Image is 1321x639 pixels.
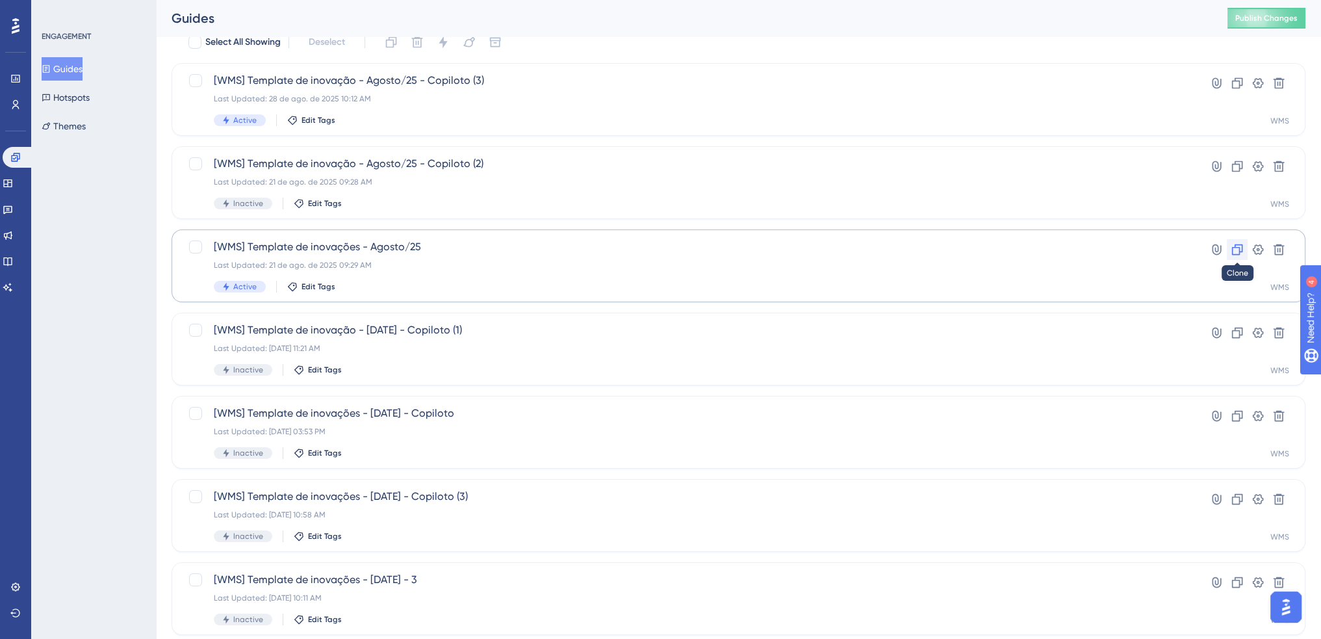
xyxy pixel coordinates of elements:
[294,614,342,625] button: Edit Tags
[1270,199,1289,209] div: WMS
[214,406,1159,421] span: [WMS] Template de inovações - [DATE] - Copiloto
[214,572,1159,588] span: [WMS] Template de inovações - [DATE] - 3
[308,198,342,209] span: Edit Tags
[308,614,342,625] span: Edit Tags
[214,593,1159,603] div: Last Updated: [DATE] 10:11 AM
[1270,282,1289,293] div: WMS
[214,239,1159,255] span: [WMS] Template de inovações - Agosto/25
[31,3,82,19] span: Need Help?
[294,531,342,541] button: Edit Tags
[308,448,342,458] span: Edit Tags
[42,57,83,81] button: Guides
[294,448,342,458] button: Edit Tags
[233,365,263,375] span: Inactive
[42,114,86,138] button: Themes
[301,115,335,125] span: Edit Tags
[233,281,257,292] span: Active
[1270,365,1289,376] div: WMS
[308,531,342,541] span: Edit Tags
[205,34,281,50] span: Select All Showing
[301,281,335,292] span: Edit Tags
[233,115,257,125] span: Active
[1235,13,1298,23] span: Publish Changes
[214,260,1159,270] div: Last Updated: 21 de ago. de 2025 09:29 AM
[233,448,263,458] span: Inactive
[233,614,263,625] span: Inactive
[1266,588,1305,627] iframe: UserGuiding AI Assistant Launcher
[214,489,1159,504] span: [WMS] Template de inovações - [DATE] - Copiloto (3)
[308,365,342,375] span: Edit Tags
[1270,116,1289,126] div: WMS
[287,281,335,292] button: Edit Tags
[214,343,1159,354] div: Last Updated: [DATE] 11:21 AM
[287,115,335,125] button: Edit Tags
[297,31,357,54] button: Deselect
[1270,449,1289,459] div: WMS
[214,94,1159,104] div: Last Updated: 28 de ago. de 2025 10:12 AM
[1270,615,1289,625] div: WMS
[214,156,1159,172] span: [WMS] Template de inovação - Agosto/25 - Copiloto (2)
[1270,532,1289,542] div: WMS
[1227,8,1305,29] button: Publish Changes
[214,510,1159,520] div: Last Updated: [DATE] 10:58 AM
[214,177,1159,187] div: Last Updated: 21 de ago. de 2025 09:28 AM
[214,73,1159,88] span: [WMS] Template de inovação - Agosto/25 - Copiloto (3)
[214,426,1159,437] div: Last Updated: [DATE] 03:53 PM
[233,531,263,541] span: Inactive
[42,86,90,109] button: Hotspots
[42,31,91,42] div: ENGAGEMENT
[309,34,345,50] span: Deselect
[294,365,342,375] button: Edit Tags
[214,322,1159,338] span: [WMS] Template de inovação - [DATE] - Copiloto (1)
[233,198,263,209] span: Inactive
[172,9,1195,27] div: Guides
[294,198,342,209] button: Edit Tags
[90,7,94,17] div: 4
